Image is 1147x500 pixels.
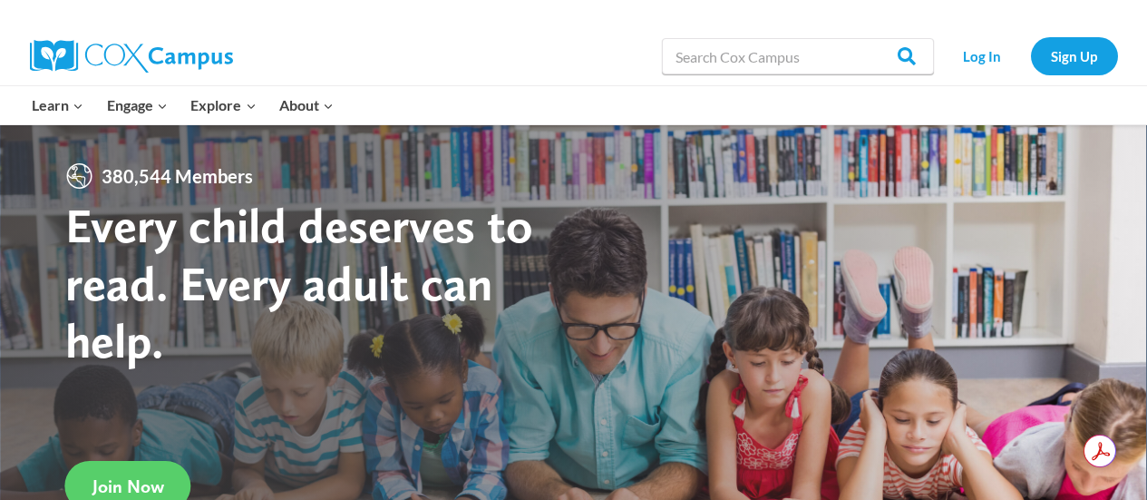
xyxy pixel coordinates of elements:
[32,93,83,117] span: Learn
[662,38,934,74] input: Search Cox Campus
[943,37,1118,74] nav: Secondary Navigation
[943,37,1022,74] a: Log In
[92,475,164,497] span: Join Now
[21,86,345,124] nav: Primary Navigation
[107,93,168,117] span: Engage
[1031,37,1118,74] a: Sign Up
[279,93,334,117] span: About
[30,40,233,73] img: Cox Campus
[94,162,260,191] span: 380,544 Members
[65,196,533,369] strong: Every child deserves to read. Every adult can help.
[190,93,256,117] span: Explore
